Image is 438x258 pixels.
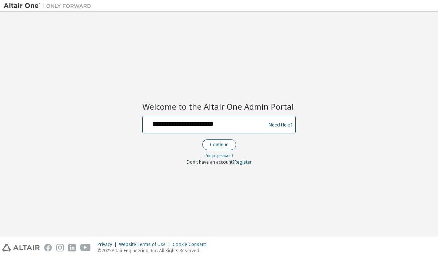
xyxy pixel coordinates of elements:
[234,159,252,165] a: Register
[187,159,234,165] span: Don't have an account?
[202,139,236,150] button: Continue
[56,244,64,251] img: instagram.svg
[68,244,76,251] img: linkedin.svg
[205,153,233,158] a: Forgot password
[142,101,296,112] h2: Welcome to the Altair One Admin Portal
[173,242,210,247] div: Cookie Consent
[4,2,95,9] img: Altair One
[119,242,173,247] div: Website Terms of Use
[80,244,91,251] img: youtube.svg
[44,244,52,251] img: facebook.svg
[2,244,40,251] img: altair_logo.svg
[97,247,210,254] p: © 2025 Altair Engineering, Inc. All Rights Reserved.
[97,242,119,247] div: Privacy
